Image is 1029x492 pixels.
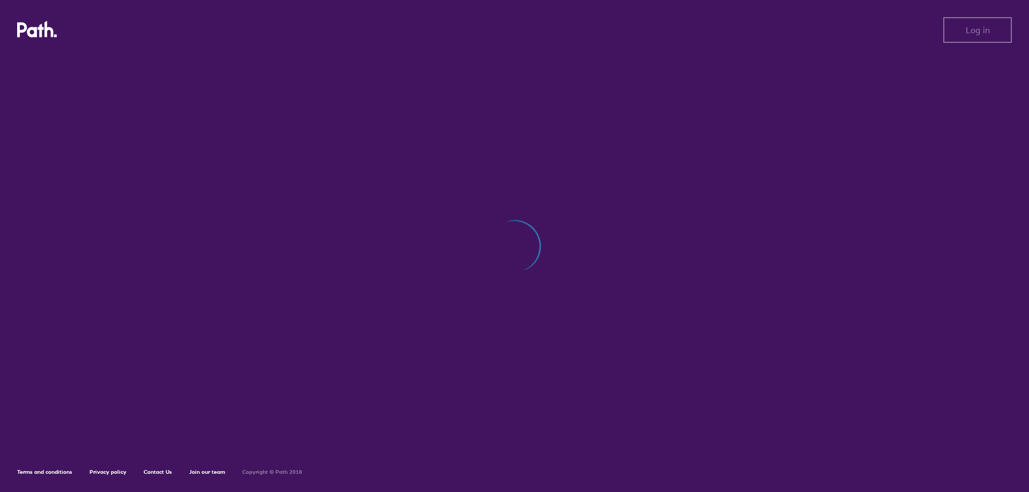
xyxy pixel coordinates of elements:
[242,469,302,475] h6: Copyright © Path 2018
[90,468,126,475] a: Privacy policy
[17,468,72,475] a: Terms and conditions
[966,25,990,35] span: Log in
[189,468,225,475] a: Join our team
[943,17,1012,43] button: Log in
[144,468,172,475] a: Contact Us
